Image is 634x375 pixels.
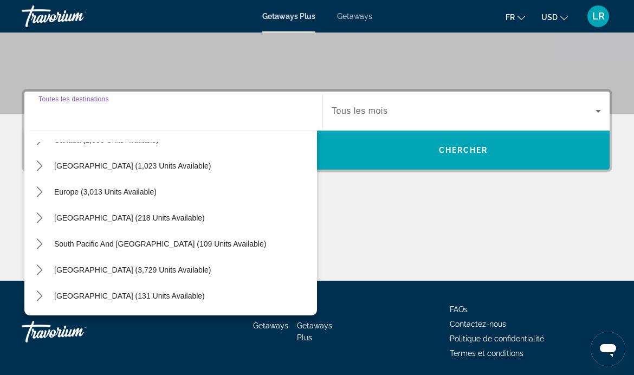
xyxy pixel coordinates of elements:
div: Destination options [24,125,317,315]
button: Search [317,131,610,170]
span: South Pacific and [GEOGRAPHIC_DATA] (109 units available) [54,240,266,248]
button: Toggle Europe (3,013 units available) submenu [30,183,49,202]
span: Toutes les destinations [38,95,109,102]
button: Select destination: South Pacific and Oceania (109 units available) [49,234,271,254]
a: Getaways Plus [297,321,332,342]
a: Getaways Plus [262,12,315,21]
div: Search widget [24,92,610,170]
iframe: Bouton de lancement de la fenêtre de messagerie [591,332,625,366]
span: [GEOGRAPHIC_DATA] (1,023 units available) [54,161,211,170]
a: Politique de confidentialité [450,334,544,343]
span: Tous les mois [332,106,387,115]
button: Toggle South Pacific and Oceania (109 units available) submenu [30,235,49,254]
button: Toggle Central America (131 units available) submenu [30,287,49,306]
span: fr [506,13,515,22]
button: Toggle Australia (218 units available) submenu [30,209,49,228]
button: Toggle Caribbean & Atlantic Islands (1,023 units available) submenu [30,157,49,176]
input: Select destination [38,105,308,118]
span: USD [541,13,558,22]
span: [GEOGRAPHIC_DATA] (131 units available) [54,292,205,300]
span: LR [592,11,605,22]
button: Change currency [541,9,568,25]
button: Change language [506,9,525,25]
a: Go Home [22,315,130,348]
a: Contactez-nous [450,320,506,328]
button: Select destination: Europe (3,013 units available) [49,182,162,202]
span: [GEOGRAPHIC_DATA] (218 units available) [54,214,205,222]
a: Termes et conditions [450,349,523,358]
a: FAQs [450,305,468,314]
button: Select destination: Canada (2,558 units available) [49,130,164,150]
button: Select destination: Central America (131 units available) [49,286,210,306]
a: Travorium [22,2,130,30]
button: Toggle Canada (2,558 units available) submenu [30,131,49,150]
button: Select destination: South America (3,729 units available) [49,260,216,280]
span: Europe (3,013 units available) [54,187,157,196]
span: Chercher [439,146,488,154]
a: Getaways [337,12,372,21]
button: User Menu [584,5,612,28]
a: Getaways [253,321,288,330]
button: Select destination: Caribbean & Atlantic Islands (1,023 units available) [49,156,216,176]
button: Toggle South America (3,729 units available) submenu [30,261,49,280]
button: Select destination: Australia (218 units available) [49,208,210,228]
span: [GEOGRAPHIC_DATA] (3,729 units available) [54,266,211,274]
